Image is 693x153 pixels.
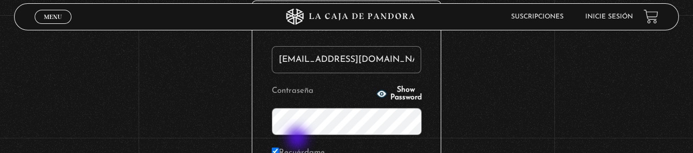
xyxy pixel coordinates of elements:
[644,9,658,24] a: View your shopping cart
[41,22,66,30] span: Cerrar
[390,86,422,101] span: Show Password
[585,14,633,20] a: Inicie sesión
[511,14,564,20] a: Suscripciones
[376,86,422,101] button: Show Password
[272,83,373,100] label: Contraseña
[44,14,62,20] span: Menu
